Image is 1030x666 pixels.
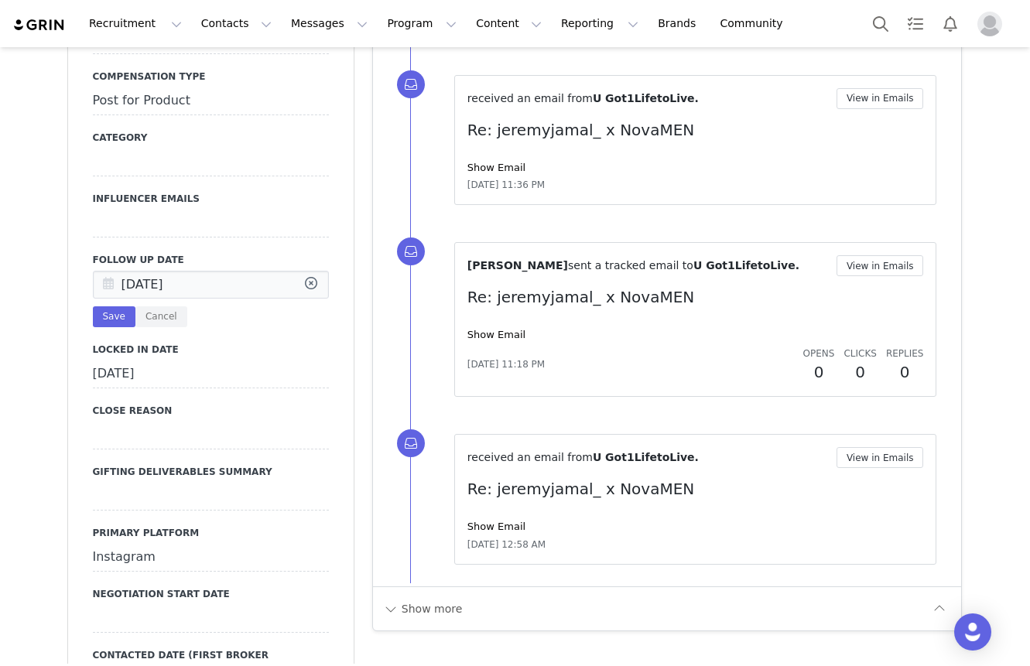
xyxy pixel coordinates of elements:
button: Show more [382,596,464,621]
span: Replies [886,348,924,359]
img: grin logo [12,18,67,32]
p: Rates: [6,6,428,19]
a: Brands [648,6,710,41]
button: View in Emails [837,88,924,109]
label: Primary Platform [93,526,329,540]
div: Open Intercom Messenger [954,613,991,651]
p: Declined offer: [6,6,428,19]
label: Gifting Deliverables Summary [93,465,329,479]
a: Show Email [467,329,525,340]
a: Show Email [467,162,525,173]
button: Search [864,6,898,41]
span: [DATE] 11:18 PM [467,357,545,371]
label: Category [93,131,329,145]
span: U Got1LifetoLive. [693,259,799,272]
div: 1 story set 3 Frames 800€ [6,79,515,91]
span: received an email from [467,92,593,104]
p: Re: jeremyjamal_ x NovaMEN [467,285,924,309]
div: Post for Product [93,87,329,115]
span: [PERSON_NAME] [467,259,568,272]
label: Follow Up Date [93,253,329,267]
div: Total Payout: $4,500.00 USD [6,54,428,67]
span: [DATE] 11:36 PM [467,178,545,192]
a: Tasks [898,6,932,41]
label: Negotiation Start Date [93,587,329,601]
div: And feed post 1.5k€ to 2k€ [6,54,428,67]
div: Instagram [93,544,329,572]
button: Messages [282,6,377,41]
a: Community [711,6,799,41]
button: View in Emails [837,447,924,468]
input: Date [93,271,329,299]
button: Recruitment [80,6,191,41]
button: Notifications [933,6,967,41]
span: Opens [803,348,835,359]
span: U Got1LifetoLive. [593,92,699,104]
label: Locked In Date [93,343,329,357]
button: View in Emails [837,255,924,276]
p: Rates: [6,6,515,19]
span: received an email from [467,451,593,463]
div: 1 reel starts from 1.800€ - 2500€ [6,29,515,42]
h2: 0 [886,360,924,384]
button: Program [378,6,466,41]
button: Reporting [552,6,648,41]
p: Declined second offer: [6,6,428,19]
label: Close Reason [93,404,329,418]
span: U Got1LifetoLive. [593,451,699,463]
button: Content [467,6,551,41]
span: Clicks [844,348,876,359]
a: Show Email [467,521,525,532]
span: [DATE] 12:58 AM [467,538,546,552]
h2: 0 [844,360,876,384]
div: $2,000.00 USD for 3 Static Feed Posts, 8 IG Reels and 4 Stories (3 frames each) saved to a FN Hig... [6,29,428,54]
button: Cancel [135,306,187,327]
div: 1 story set 3 Frames 800€ [6,79,428,91]
label: Influencer Emails [93,192,329,206]
div: [DATE] [93,360,329,388]
img: placeholder-profile.jpg [977,12,1002,36]
div: And feed post 1.5k€ to 2k€ [6,54,515,67]
span: sent a tracked email to [568,259,693,272]
h2: 0 [803,360,835,384]
p: Re: jeremyjamal_ x NovaMEN [467,118,924,142]
button: Contacts [192,6,281,41]
p: Re: jeremyjamal_ x NovaMEN [467,477,924,500]
button: Profile [968,12,1018,36]
button: Save [93,306,135,327]
div: 1 reel starts from 1.800€ - 2500€ [6,29,428,42]
div: $1,500.00 USD for 2 Static Feed Posts, 2 IG Reels and 1 Story (3 frames each) saved to a FN Highl... [6,29,428,54]
label: Compensation Type [93,70,329,84]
